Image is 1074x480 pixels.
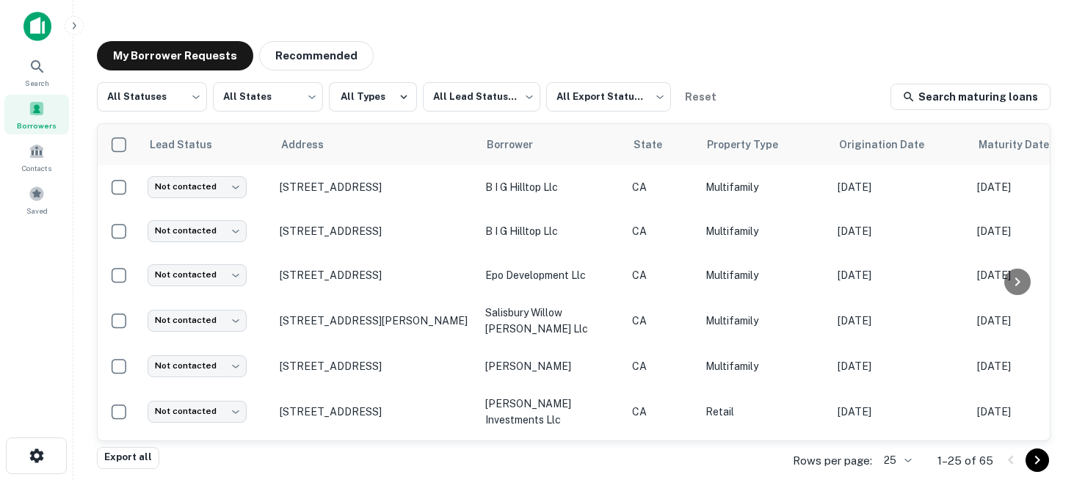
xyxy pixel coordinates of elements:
[705,223,823,239] p: Multifamily
[4,95,69,134] a: Borrowers
[149,136,231,153] span: Lead Status
[148,176,247,197] div: Not contacted
[97,41,253,70] button: My Borrower Requests
[280,269,471,282] p: [STREET_ADDRESS]
[830,124,970,165] th: Origination Date
[705,404,823,420] p: Retail
[698,124,830,165] th: Property Type
[22,162,51,174] span: Contacts
[485,396,617,428] p: [PERSON_NAME] investments llc
[148,355,247,377] div: Not contacted
[838,179,962,195] p: [DATE]
[329,82,417,112] button: All Types
[839,136,943,153] span: Origination Date
[979,137,1049,153] h6: Maturity Date
[148,401,247,422] div: Not contacted
[4,180,69,219] a: Saved
[1001,363,1074,433] iframe: Chat Widget
[707,136,797,153] span: Property Type
[838,267,962,283] p: [DATE]
[890,84,1051,110] a: Search maturing loans
[632,267,691,283] p: CA
[632,313,691,329] p: CA
[634,136,681,153] span: State
[625,124,698,165] th: State
[148,310,247,331] div: Not contacted
[281,136,343,153] span: Address
[838,358,962,374] p: [DATE]
[17,120,57,131] span: Borrowers
[280,181,471,194] p: [STREET_ADDRESS]
[632,223,691,239] p: CA
[838,404,962,420] p: [DATE]
[632,179,691,195] p: CA
[4,137,69,177] a: Contacts
[546,78,671,116] div: All Export Statuses
[632,404,691,420] p: CA
[97,78,207,116] div: All Statuses
[280,225,471,238] p: [STREET_ADDRESS]
[97,447,159,469] button: Export all
[423,78,540,116] div: All Lead Statuses
[979,137,1064,153] div: Maturity dates displayed may be estimated. Please contact the lender for the most accurate maturi...
[4,52,69,92] a: Search
[793,452,872,470] p: Rows per page:
[485,223,617,239] p: b i g hilltop llc
[140,124,272,165] th: Lead Status
[148,264,247,286] div: Not contacted
[478,124,625,165] th: Borrower
[705,267,823,283] p: Multifamily
[487,136,552,153] span: Borrower
[272,124,478,165] th: Address
[280,360,471,373] p: [STREET_ADDRESS]
[632,358,691,374] p: CA
[25,77,49,89] span: Search
[705,179,823,195] p: Multifamily
[23,12,51,41] img: capitalize-icon.png
[937,452,993,470] p: 1–25 of 65
[705,313,823,329] p: Multifamily
[26,205,48,217] span: Saved
[213,78,323,116] div: All States
[485,267,617,283] p: epo development llc
[259,41,374,70] button: Recommended
[280,314,471,327] p: [STREET_ADDRESS][PERSON_NAME]
[280,405,471,418] p: [STREET_ADDRESS]
[485,305,617,337] p: salisbury willow [PERSON_NAME] llc
[485,179,617,195] p: b i g hilltop llc
[485,358,617,374] p: [PERSON_NAME]
[677,82,724,112] button: Reset
[838,313,962,329] p: [DATE]
[148,220,247,241] div: Not contacted
[838,223,962,239] p: [DATE]
[705,358,823,374] p: Multifamily
[1026,448,1049,472] button: Go to next page
[878,450,914,471] div: 25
